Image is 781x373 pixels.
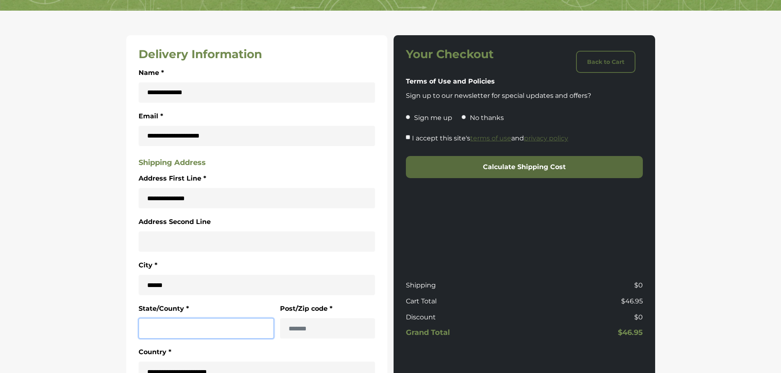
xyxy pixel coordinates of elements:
a: privacy policy [524,134,568,142]
p: $0 [527,312,642,322]
h5: Grand Total [406,328,521,337]
label: Post/Zip code * [280,303,332,314]
p: Cart Total [406,296,521,306]
p: No thanks [470,113,504,123]
p: $0 [527,280,642,290]
h3: Delivery Information [139,47,376,61]
a: Back to Cart [576,51,635,73]
button: Calculate Shipping Cost [406,156,643,178]
label: Terms of Use and Policies [406,76,495,87]
p: Sign up to our newsletter for special updates and offers? [406,91,643,101]
h5: Shipping Address [139,158,376,167]
label: Email * [139,111,163,122]
a: terms of use [470,134,511,142]
label: Address Second Line [139,217,211,227]
label: Address First Line * [139,173,206,184]
label: Name * [139,68,164,78]
label: City * [139,260,157,271]
p: $46.95 [527,296,642,306]
p: Discount [406,312,521,322]
label: State/County * [139,303,189,314]
label: Country * [139,347,171,357]
h5: $46.95 [527,328,642,337]
p: Sign me up [414,113,452,123]
p: Shipping [406,280,521,290]
label: I accept this site's and [412,133,568,144]
h3: Your Checkout [406,47,521,61]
